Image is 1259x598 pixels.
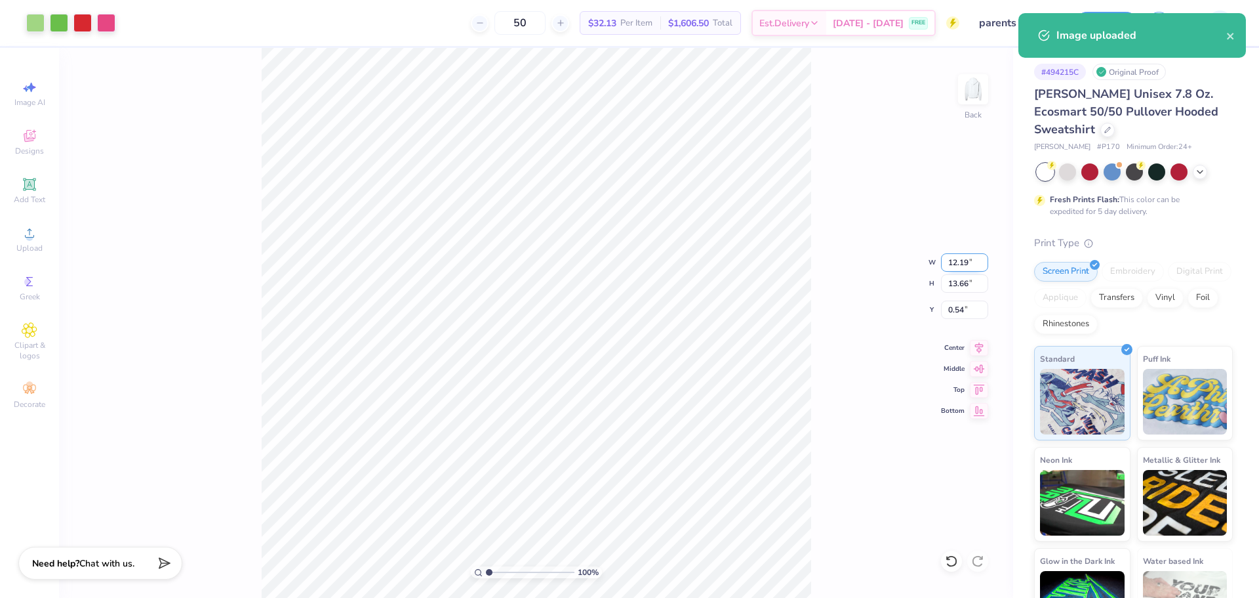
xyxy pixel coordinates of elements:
input: – – [494,11,546,35]
span: Image AI [14,97,45,108]
span: Upload [16,243,43,253]
span: Add Text [14,194,45,205]
span: $1,606.50 [668,16,709,30]
input: Untitled Design [969,10,1066,36]
span: Middle [941,364,965,374]
span: Bottom [941,406,965,416]
span: Glow in the Dark Ink [1040,554,1115,568]
div: Vinyl [1147,288,1184,308]
span: 100 % [578,566,599,578]
img: Back [960,76,986,102]
span: Total [713,16,732,30]
img: Puff Ink [1143,369,1228,435]
span: Water based Ink [1143,554,1203,568]
div: Screen Print [1034,262,1098,282]
div: Embroidery [1102,262,1164,282]
span: Designs [15,146,44,156]
button: close [1226,28,1235,43]
span: Neon Ink [1040,453,1072,467]
span: Center [941,343,965,352]
img: Standard [1040,369,1125,435]
span: [PERSON_NAME] [1034,142,1090,153]
strong: Need help? [32,557,79,570]
img: Metallic & Glitter Ink [1143,470,1228,536]
span: Standard [1040,352,1075,366]
div: Image uploaded [1056,28,1226,43]
span: Top [941,385,965,395]
div: Back [965,109,982,121]
div: Print Type [1034,236,1233,251]
span: [DATE] - [DATE] [833,16,904,30]
span: [PERSON_NAME] Unisex 7.8 Oz. Ecosmart 50/50 Pullover Hooded Sweatshirt [1034,86,1218,137]
img: Neon Ink [1040,470,1125,536]
div: Digital Print [1168,262,1231,282]
span: FREE [911,18,925,28]
div: Rhinestones [1034,314,1098,334]
span: Est. Delivery [759,16,809,30]
div: This color can be expedited for 5 day delivery. [1050,194,1211,217]
span: Per Item [620,16,652,30]
div: Transfers [1090,288,1143,308]
span: Clipart & logos [7,340,52,361]
span: # P170 [1097,142,1120,153]
strong: Fresh Prints Flash: [1050,194,1119,205]
span: Puff Ink [1143,352,1170,366]
span: Metallic & Glitter Ink [1143,453,1220,467]
div: Original Proof [1092,64,1166,80]
div: Applique [1034,288,1087,308]
span: Minimum Order: 24 + [1127,142,1192,153]
span: Chat with us. [79,557,134,570]
span: Greek [20,291,40,302]
span: $32.13 [588,16,616,30]
span: Decorate [14,399,45,410]
div: Foil [1188,288,1218,308]
div: # 494215C [1034,64,1086,80]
